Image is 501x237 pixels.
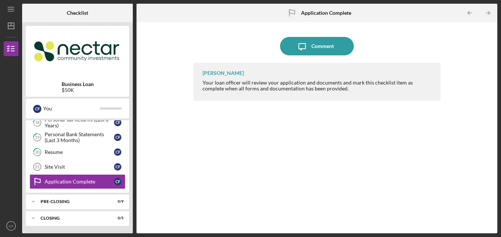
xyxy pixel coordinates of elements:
div: Personal Tax Returns (Last 3 Years) [45,117,114,128]
div: Pre-Closing [41,199,105,204]
div: C F [114,148,121,156]
div: Your loan officer will review your application and documents and mark this checklist item as comp... [203,80,433,92]
a: 21Site VisitCF [30,159,125,174]
div: 0 / 5 [110,216,124,220]
div: Application Complete [45,179,114,185]
img: Product logo [26,30,129,74]
div: C F [33,105,41,113]
div: $50K [62,87,94,93]
div: You [43,102,100,115]
a: 19Personal Bank Statements (Last 3 Months)CF [30,130,125,145]
button: CF [4,219,18,233]
div: C F [114,178,121,185]
div: Resume [45,149,114,155]
tspan: 21 [35,165,39,169]
div: Closing [41,216,105,220]
div: C F [114,134,121,141]
div: Personal Bank Statements (Last 3 Months) [45,131,114,143]
a: 18Personal Tax Returns (Last 3 Years)CF [30,115,125,130]
button: Comment [280,37,354,55]
div: Site Visit [45,164,114,170]
div: 0 / 9 [110,199,124,204]
tspan: 19 [35,135,40,140]
text: CF [9,224,14,228]
div: C F [114,163,121,171]
tspan: 18 [35,120,39,125]
div: Comment [311,37,334,55]
b: Checklist [67,10,88,16]
div: [PERSON_NAME] [203,70,244,76]
div: C F [114,119,121,126]
a: 20ResumeCF [30,145,125,159]
tspan: 20 [35,150,40,155]
b: Business Loan [62,81,94,87]
b: Application Complete [301,10,351,16]
a: Application CompleteCF [30,174,125,189]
